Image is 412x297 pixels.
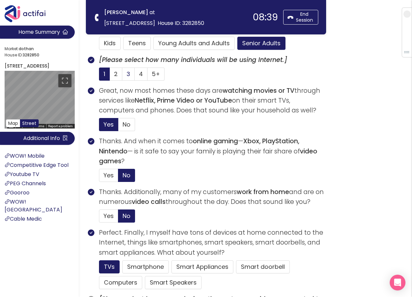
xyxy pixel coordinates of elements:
button: Young Adults and Adults [153,37,235,50]
div: 08:39 [253,12,278,22]
span: link [5,199,10,204]
p: Perfect. Finally, I myself have tons of devices at home connected to the Internet, things like sm... [99,228,326,258]
span: No [123,171,130,179]
a: WOW! Mobile [5,152,45,160]
span: No [123,212,130,220]
b: Netflix, Prime Video or YouTube [135,96,232,105]
span: 3 [127,70,130,78]
span: check-circle [88,138,94,145]
b: video games [99,147,317,166]
span: link [5,171,10,177]
b: video calls [132,197,166,206]
button: Teens [123,37,151,50]
button: Senior Adults [237,37,285,50]
strong: 3282850 [23,52,39,58]
span: 2 [114,70,118,78]
button: End Session [283,10,318,25]
strong: dothan [19,46,34,51]
button: Computers [99,276,142,289]
p: Thanks. And when it comes to — — is it safe to say your family is playing their fair share of ? [99,136,326,166]
button: Smart Speakers [145,276,202,289]
button: TVs [99,260,120,273]
b: watching movies or TV [223,86,294,95]
strong: [STREET_ADDRESS] [5,63,49,69]
button: Toggle fullscreen view [58,74,71,87]
span: link [5,153,10,158]
a: Terms (opens in new tab) [35,124,44,128]
span: Yes [104,212,114,220]
span: Market: [5,46,73,52]
a: Competitive Edge Tool [5,161,69,169]
div: Open Intercom Messenger [390,275,405,290]
span: check-circle [88,57,94,63]
button: Kids [99,37,121,50]
b: work from home [237,188,289,196]
span: phone [94,14,101,21]
span: Street [22,120,36,127]
span: 5+ [152,70,160,78]
strong: [PERSON_NAME] [104,9,148,16]
span: 4 [139,70,143,78]
button: Smart doorbell [236,260,290,273]
p: Thanks. Additionally, many of my customers and are on numerous throughout the day. Does that soun... [99,187,326,207]
div: Map [5,71,75,129]
span: Map [8,120,18,127]
span: 1 [104,70,105,78]
span: Yes [104,171,114,179]
button: Smart Appliances [171,260,233,273]
a: WOW! [GEOGRAPHIC_DATA] [5,198,62,213]
a: Cable Medic [5,215,42,223]
img: Actifai Logo [5,5,52,22]
span: at [STREET_ADDRESS] [104,9,155,27]
a: Youtube TV [5,170,39,178]
span: link [5,162,10,168]
span: link [5,190,10,195]
span: link [5,216,10,221]
p: Great, now most homes these days are through services like on their smart TVs, computers and phon... [99,86,326,116]
span: Yes [104,120,114,129]
span: check-circle [88,88,94,94]
span: link [5,181,10,186]
span: House ID: [5,52,73,58]
span: check-circle [88,229,94,236]
b: online gaming [193,137,238,146]
span: check-circle [88,189,94,195]
b: Xbox, PlayStation, Nintendo [99,137,299,155]
span: House ID: 3282850 [158,19,204,27]
a: PEG Channels [5,180,46,187]
b: [Please select how many individuals will be using Internet.] [99,55,287,64]
span: No [123,120,130,129]
a: Gooroo [5,189,29,196]
button: Smartphone [122,260,169,273]
div: Street View [5,71,75,129]
a: Report a problem [48,124,73,128]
